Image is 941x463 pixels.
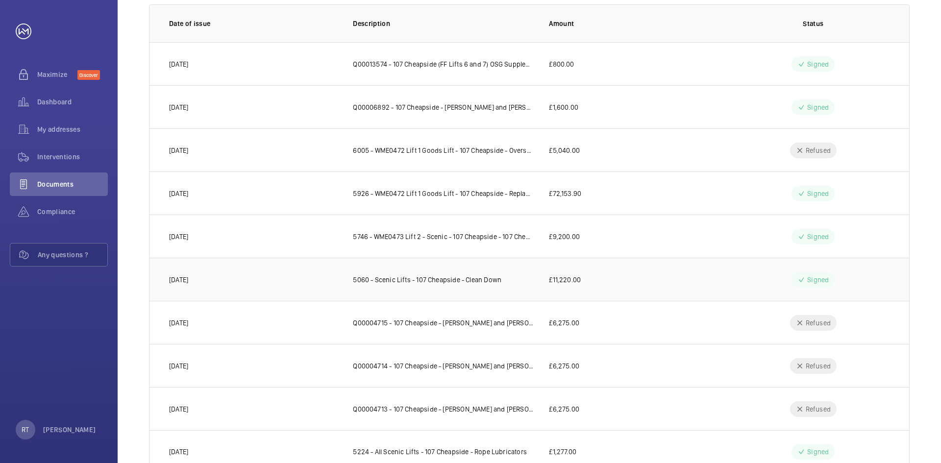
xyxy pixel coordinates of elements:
[549,189,581,198] p: £72,153.90
[37,207,108,217] span: Compliance
[169,318,188,328] p: [DATE]
[549,59,574,69] p: £800.00
[353,404,533,414] p: Q00004713 - 107 Cheapside - [PERSON_NAME] and [PERSON_NAME] 107 Cheapside - [PERSON_NAME]
[353,232,533,242] p: 5746 - WME0473 Lift 2 - Scenic - 107 Cheapside - 107 Cheapside
[806,361,831,371] p: Refused
[169,275,188,285] p: [DATE]
[22,425,29,435] p: RT
[353,447,527,457] p: 5224 - All Scenic Lifts - 107 Cheapside - Rope Lubricators
[169,232,188,242] p: [DATE]
[37,97,108,107] span: Dashboard
[169,189,188,198] p: [DATE]
[353,361,533,371] p: Q00004714 - 107 Cheapside - [PERSON_NAME] and [PERSON_NAME] 107 Cheapside - [PERSON_NAME]
[37,124,108,134] span: My addresses
[806,146,831,155] p: Refused
[549,275,581,285] p: £11,220.00
[807,275,829,285] p: Signed
[353,19,533,28] p: Description
[807,189,829,198] p: Signed
[169,59,188,69] p: [DATE]
[549,232,580,242] p: £9,200.00
[37,152,108,162] span: Interventions
[549,447,576,457] p: £1,277.00
[807,59,829,69] p: Signed
[37,70,77,79] span: Maximize
[353,102,533,112] p: Q00006892 - 107 Cheapside - [PERSON_NAME] and [PERSON_NAME] 107 Cheapside - Lift 6 - Fire Fightin...
[549,318,579,328] p: £6,275.00
[807,232,829,242] p: Signed
[353,146,533,155] p: 6005 - WME0472 Lift 1 Goods Lift - 107 Cheapside - Overspeed Governors
[806,318,831,328] p: Refused
[737,19,890,28] p: Status
[353,189,533,198] p: 5926 - WME0472 Lift 1 Goods Lift - 107 Cheapside - Replacement Equipment
[806,404,831,414] p: Refused
[169,146,188,155] p: [DATE]
[37,179,108,189] span: Documents
[353,275,501,285] p: 5060 - Scenic Lifts - 107 Cheapside - Clean Down
[549,19,721,28] p: Amount
[549,146,580,155] p: £5,040.00
[549,102,578,112] p: £1,600.00
[169,19,337,28] p: Date of issue
[807,102,829,112] p: Signed
[353,318,533,328] p: Q00004715 - 107 Cheapside - [PERSON_NAME] and [PERSON_NAME] 107 Cheapside - [PERSON_NAME]
[169,102,188,112] p: [DATE]
[549,361,579,371] p: £6,275.00
[353,59,533,69] p: Q00013574 - 107 Cheapside (FF Lifts 6 and 7) OSG Supplementary Tests
[38,250,107,260] span: Any questions ?
[549,404,579,414] p: £6,275.00
[807,447,829,457] p: Signed
[169,404,188,414] p: [DATE]
[77,70,100,80] span: Discover
[43,425,96,435] p: [PERSON_NAME]
[169,361,188,371] p: [DATE]
[169,447,188,457] p: [DATE]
